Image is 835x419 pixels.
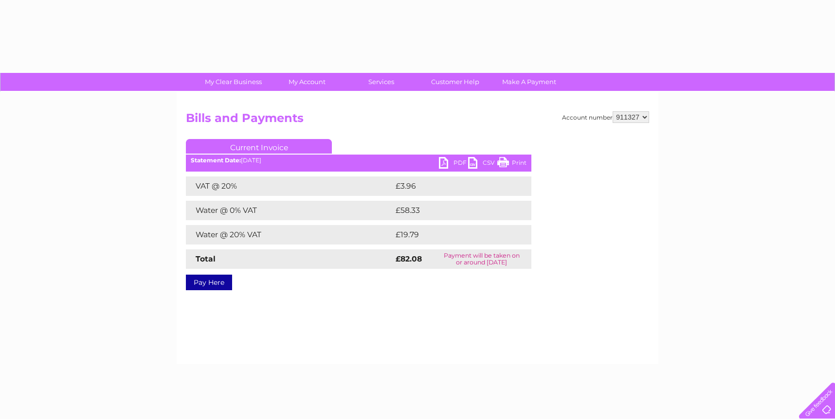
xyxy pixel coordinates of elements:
a: My Account [267,73,347,91]
a: Current Invoice [186,139,332,154]
td: £58.33 [393,201,511,220]
b: Statement Date: [191,157,241,164]
td: VAT @ 20% [186,176,393,196]
a: My Clear Business [193,73,273,91]
strong: £82.08 [396,254,422,263]
td: Water @ 20% VAT [186,225,393,244]
div: Account number [562,111,649,123]
a: Services [341,73,421,91]
a: Pay Here [186,275,232,290]
h2: Bills and Payments [186,111,649,130]
td: Water @ 0% VAT [186,201,393,220]
div: [DATE] [186,157,531,164]
a: CSV [468,157,497,171]
strong: Total [196,254,216,263]
a: Make A Payment [489,73,569,91]
td: £3.96 [393,176,509,196]
a: PDF [439,157,468,171]
a: Customer Help [415,73,495,91]
td: Payment will be taken on or around [DATE] [432,249,531,269]
a: Print [497,157,526,171]
td: £19.79 [393,225,511,244]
